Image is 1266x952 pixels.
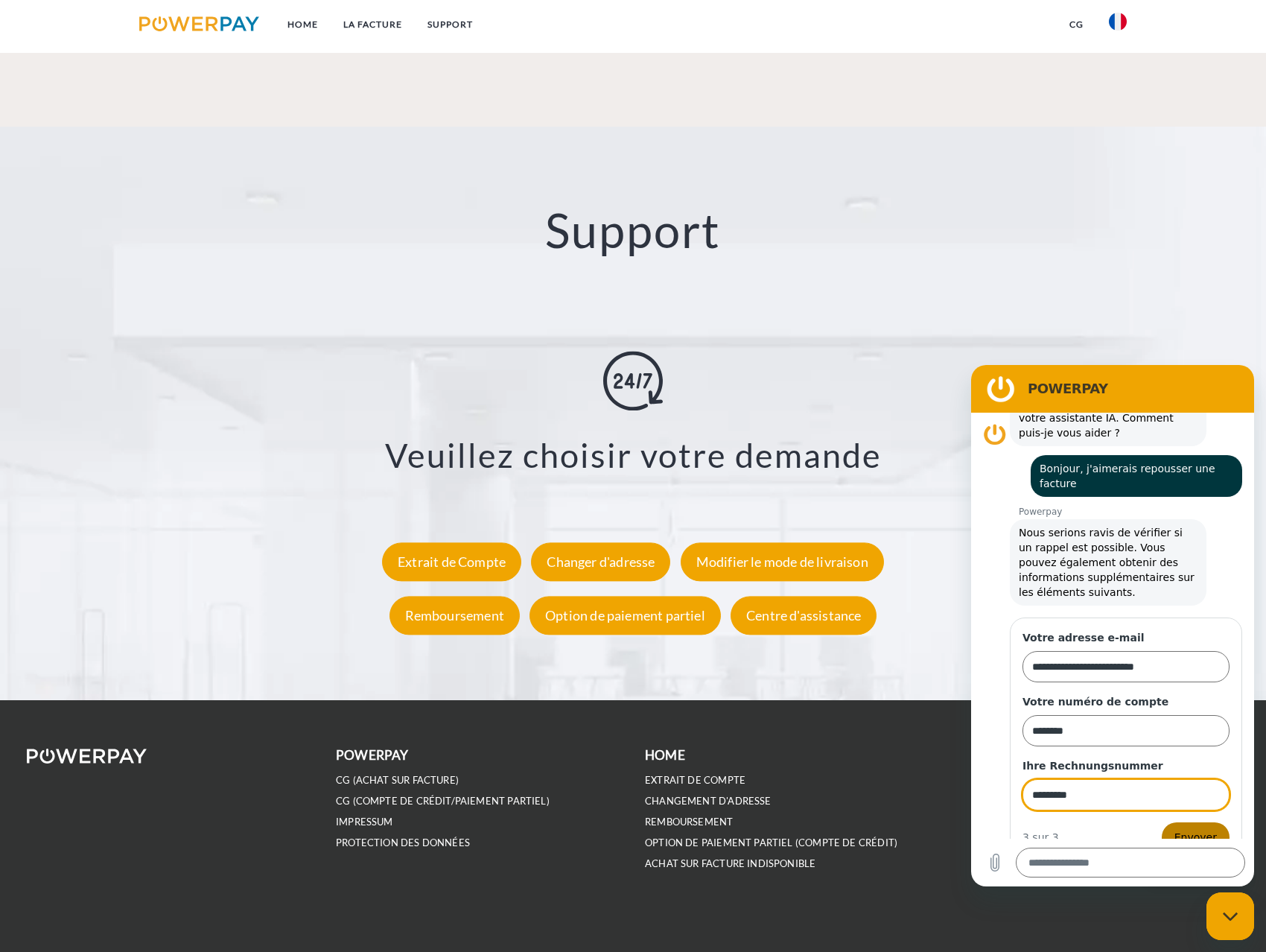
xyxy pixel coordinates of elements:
[27,749,147,764] img: logo-powerpay-white.svg
[731,597,877,635] div: Centre d'assistance
[603,351,663,410] img: online-shopping.svg
[1206,892,1254,940] iframe: Bouton de lancement de la fenêtre de messagerie, conversation en cours
[63,201,1203,260] h2: Support
[645,774,745,787] a: EXTRAIT DE COMPTE
[275,11,331,38] a: Home
[331,11,415,38] a: LA FACTURE
[681,543,884,582] div: Modifier le mode de livraison
[645,795,772,807] a: Changement d'adresse
[645,857,815,870] a: ACHAT SUR FACTURE INDISPONIBLE
[677,554,888,571] a: Modifier le mode de livraison
[1109,13,1127,31] img: fr
[645,837,897,849] a: OPTION DE PAIEMENT PARTIEL (Compte de crédit)
[389,597,520,635] div: Remboursement
[382,543,521,582] div: Extrait de Compte
[529,597,721,635] div: Option de paiement partiel
[336,816,393,828] a: IMPRESSUM
[971,365,1254,886] iframe: Fenêtre de messagerie
[1057,11,1096,38] a: CG
[336,837,470,849] a: PROTECTION DES DONNÉES
[336,774,459,787] a: CG (achat sur facture)
[645,816,733,828] a: REMBOURSEMENT
[336,747,408,763] b: POWERPAY
[415,11,486,38] a: Support
[527,554,674,571] a: Changer d'adresse
[336,795,550,807] a: CG (Compte de crédit/paiement partiel)
[526,608,725,624] a: Option de paiement partiel
[378,554,525,571] a: Extrait de Compte
[645,747,685,763] b: Home
[531,543,670,582] div: Changer d'adresse
[386,608,524,624] a: Remboursement
[82,434,1184,476] h3: Veuillez choisir votre demande
[139,16,259,31] img: logo-powerpay.svg
[727,608,880,624] a: Centre d'assistance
